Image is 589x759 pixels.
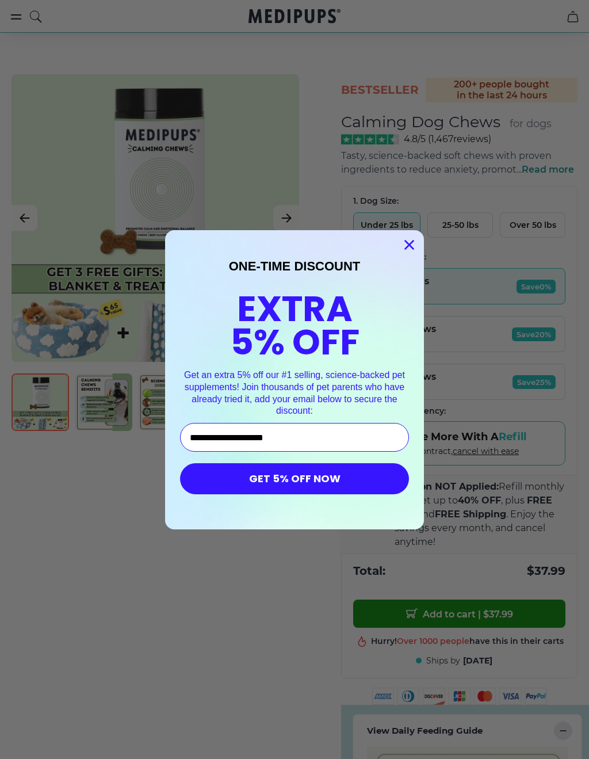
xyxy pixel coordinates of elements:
button: GET 5% OFF NOW [180,463,409,494]
span: ONE-TIME DISCOUNT [229,259,361,273]
button: Close dialog [399,235,419,255]
span: Get an extra 5% off our #1 selling, science-backed pet supplements! Join thousands of pet parents... [184,370,405,415]
span: 5% OFF [230,317,359,367]
span: EXTRA [237,284,353,334]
